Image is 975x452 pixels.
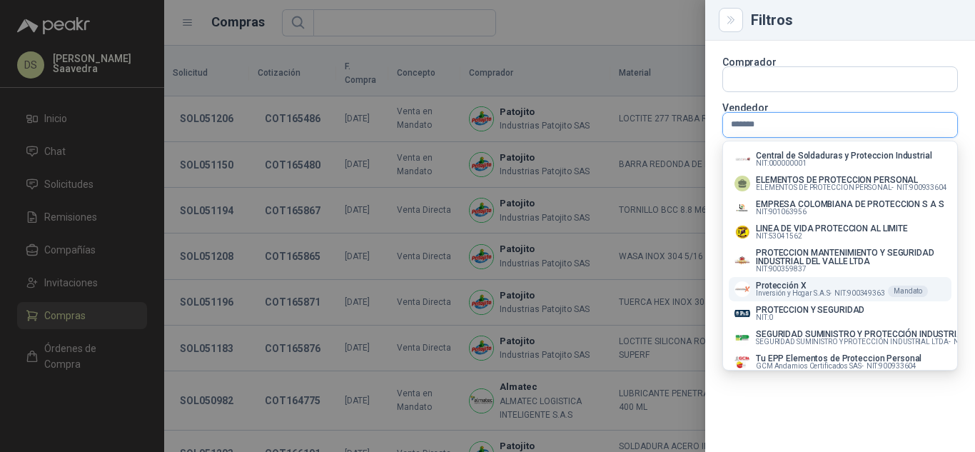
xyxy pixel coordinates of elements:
span: NIT : 900349363 [834,290,885,297]
button: Company LogoProtección XInversión y Hogar S.A.S-NIT:900349363Mandato [729,277,951,301]
span: NIT : 900933604 [867,363,917,370]
span: NIT : 000000001 [756,160,807,167]
p: Central de Soldaduras y Proteccion Industrial [756,151,932,160]
button: Company LogoPROTECCION MANTENIMIENTO Y SEGURIDAD INDUSTRIAL DEL VALLE LTDANIT:900359837 [729,244,951,277]
img: Company Logo [734,151,750,167]
img: Company Logo [734,281,750,297]
button: Close [722,11,739,29]
p: LINEA DE VIDA PROTECCION AL LIMITE [756,224,908,233]
p: EMPRESA COLOMBIANA DE PROTECCION S A S [756,200,944,209]
span: NIT : 0 [756,314,772,321]
span: ELEMENTOS DE PROTECCION PERSONAL - [756,184,894,191]
p: ELEMENTOS DE PROTECCION PERSONAL [756,176,947,184]
p: Protección X [756,281,885,290]
p: PROTECCION MANTENIMIENTO Y SEGURIDAD INDUSTRIAL DEL VALLE LTDA [756,248,946,266]
p: PROTECCION Y SEGURIDAD [756,306,864,314]
p: Tu EPP Elementos de Proteccion Personal [756,354,921,363]
button: Company LogoCentral de Soldaduras y Proteccion IndustrialNIT:000000001 [729,147,951,171]
img: Company Logo [734,200,750,216]
span: SEGURIDAD SUMINISTRO Y PROTECCIÓN INDUSTRIAL LTDA - [756,338,951,346]
button: Company LogoTu EPP Elementos de Proteccion PersonalGCM Andamios Certificados SAS-NIT:900933604 [729,350,951,374]
span: NIT : 900933604 [896,184,947,191]
img: Company Logo [734,306,750,321]
div: Filtros [751,13,958,27]
img: Company Logo [734,253,750,268]
p: Comprador [722,58,958,66]
img: Company Logo [734,330,750,346]
p: Vendedor [722,104,958,112]
button: Company LogoSEGURIDAD SUMINISTRO Y PROTECCIÓN INDUSTRIAL LTDASEGURIDAD SUMINISTRO Y PROTECCIÓN IN... [729,326,951,350]
button: Company LogoPROTECCION Y SEGURIDADNIT:0 [729,301,951,326]
span: NIT : 901063956 [756,209,807,216]
span: NIT : 53041562 [756,233,802,240]
span: Inversión y Hogar S.A.S - [756,290,832,297]
button: Company LogoEMPRESA COLOMBIANA DE PROTECCION S A SNIT:901063956 [729,196,951,220]
div: Mandato [888,286,928,297]
span: GCM Andamios Certificados SAS - [756,363,864,370]
button: Company LogoLINEA DE VIDA PROTECCION AL LIMITENIT:53041562 [729,220,951,244]
img: Company Logo [734,354,750,370]
button: ELEMENTOS DE PROTECCION PERSONALELEMENTOS DE PROTECCION PERSONAL-NIT:900933604 [729,171,951,196]
img: Company Logo [734,224,750,240]
span: NIT : 900359837 [756,266,807,273]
